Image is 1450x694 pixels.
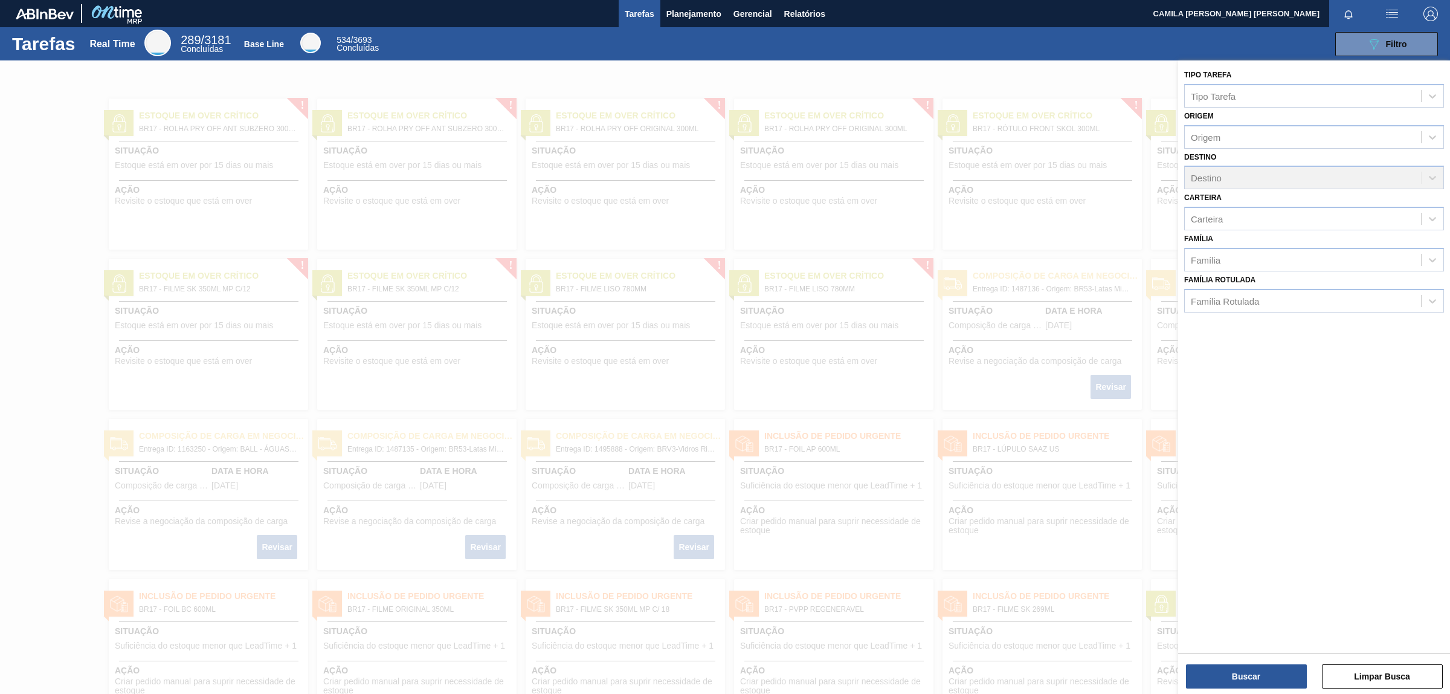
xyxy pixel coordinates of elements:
[300,33,321,53] div: Base Line
[337,43,379,53] span: Concluídas
[181,33,231,47] span: / 3181
[1386,39,1407,49] span: Filtro
[1191,296,1259,306] div: Família Rotulada
[337,36,379,52] div: Base Line
[16,8,74,19] img: TNhmsLtSVTkK8tSr43FrP2fwEKptu5GPRR3wAAAABJRU5ErkJggg==
[733,7,772,21] span: Gerencial
[1191,132,1220,142] div: Origem
[181,44,223,54] span: Concluídas
[1184,235,1213,243] label: Família
[244,39,284,49] div: Base Line
[337,35,372,45] span: / 3693
[181,33,201,47] span: 289
[1184,276,1255,284] label: Família Rotulada
[784,7,825,21] span: Relatórios
[1423,7,1438,21] img: Logout
[1184,71,1231,79] label: Tipo Tarefa
[1385,7,1399,21] img: userActions
[181,35,231,53] div: Real Time
[1335,32,1438,56] button: Filtro
[1184,112,1214,120] label: Origem
[1329,5,1368,22] button: Notificações
[1191,255,1220,265] div: Família
[12,37,76,51] h1: Tarefas
[1191,91,1236,101] div: Tipo Tarefa
[1184,193,1222,202] label: Carteira
[1191,214,1223,224] div: Carteira
[144,30,171,56] div: Real Time
[1184,153,1216,161] label: Destino
[666,7,721,21] span: Planejamento
[337,35,350,45] span: 534
[625,7,654,21] span: Tarefas
[89,39,135,50] div: Real Time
